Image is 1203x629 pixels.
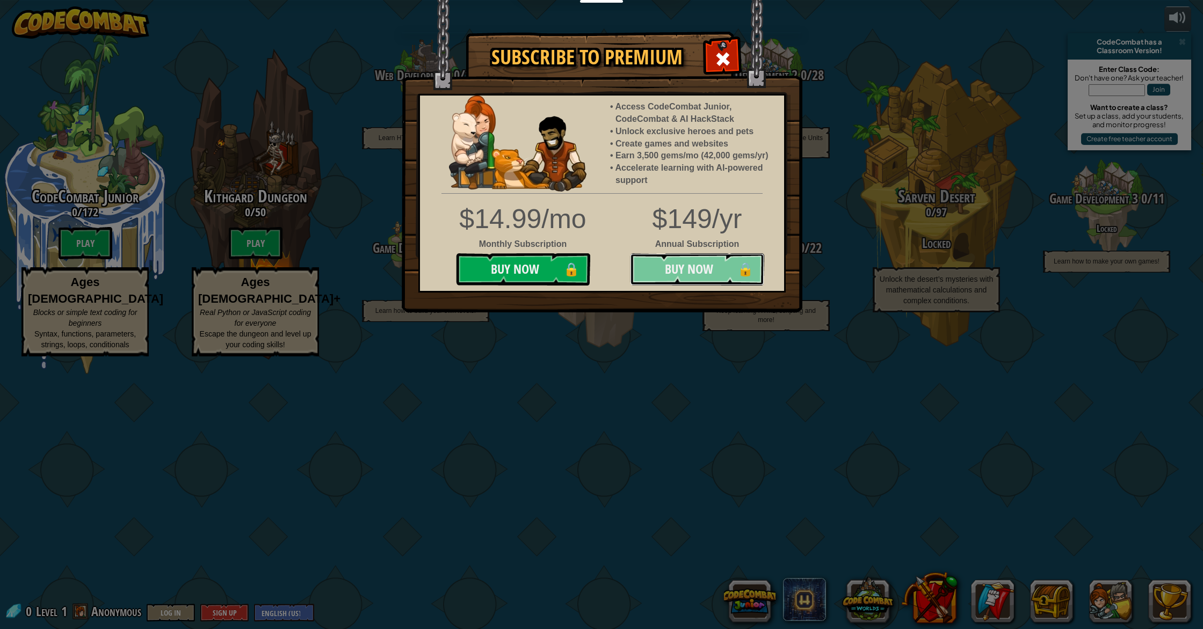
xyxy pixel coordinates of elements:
[615,150,773,162] li: Earn 3,500 gems/mo (42,000 gems/yr)
[456,253,590,286] button: Buy Now🔒
[615,162,773,187] li: Accelerate learning with AI-powered support
[452,238,594,251] div: Monthly Subscription
[615,126,773,138] li: Unlock exclusive heroes and pets
[449,96,586,192] img: anya-and-nando-pet.webp
[477,46,697,69] h1: Subscribe to Premium
[630,253,764,286] button: Buy Now🔒
[615,138,773,150] li: Create games and websites
[412,200,792,238] div: $149/yr
[615,101,773,126] li: Access CodeCombat Junior, CodeCombat & AI HackStack
[412,238,792,251] div: Annual Subscription
[452,200,594,238] div: $14.99/mo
